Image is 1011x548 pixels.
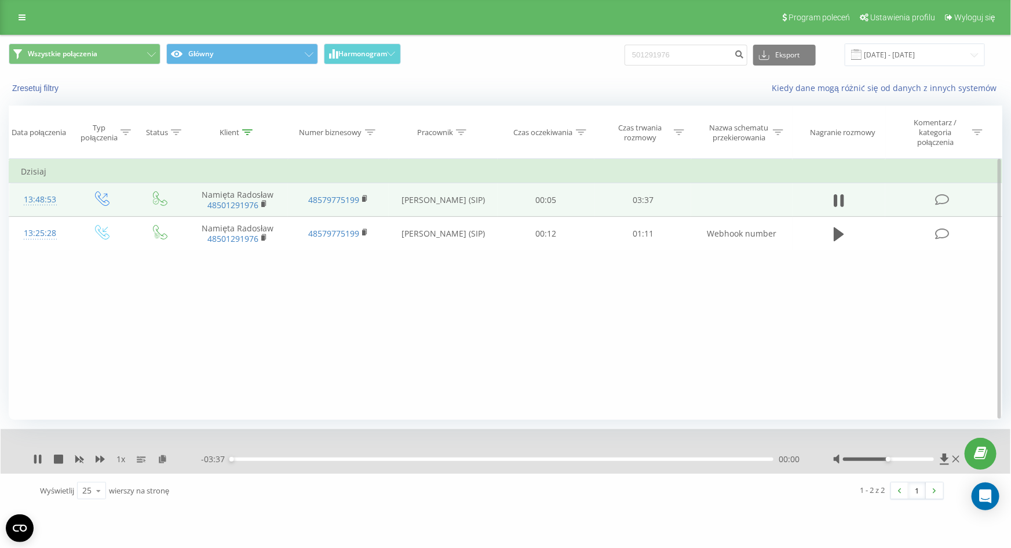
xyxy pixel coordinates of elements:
[146,128,168,137] div: Status
[708,123,770,143] div: Nazwa schematu przekierowania
[40,485,74,496] span: Wyświetlij
[498,183,594,217] td: 00:05
[9,160,1002,183] td: Dzisiaj
[389,183,497,217] td: [PERSON_NAME] (SIP)
[609,123,671,143] div: Czas trwania rozmowy
[772,82,1002,93] a: Kiedy dane mogą różnić się od danych z innych systemów
[81,123,117,143] div: Typ połączenia
[514,128,573,137] div: Czas oczekiwania
[594,183,691,217] td: 03:37
[109,485,169,496] span: wierszy na stronę
[753,45,816,66] button: Eksport
[810,128,875,137] div: Nagranie rozmowy
[9,83,64,93] button: Zresetuj filtry
[21,222,60,245] div: 13:25:28
[954,13,995,22] span: Wyloguj się
[201,453,231,465] span: - 03:37
[886,457,891,462] div: Accessibility label
[308,194,359,205] a: 48579775199
[338,50,387,58] span: Harmonogram
[870,13,935,22] span: Ustawienia profilu
[860,484,885,496] div: 1 - 2 z 2
[21,188,60,211] div: 13:48:53
[9,43,160,64] button: Wszystkie połączenia
[207,199,258,211] a: 48501291976
[12,128,66,137] div: Data połączenia
[229,457,234,462] div: Accessibility label
[207,233,258,244] a: 48501291976
[187,217,288,251] td: Namięta Radosław
[116,453,125,465] span: 1 x
[166,43,318,64] button: Główny
[691,217,792,251] td: Webhook number
[187,183,288,217] td: Namięta Radosław
[82,485,92,496] div: 25
[6,514,34,542] button: Open CMP widget
[220,128,239,137] div: Klient
[389,217,497,251] td: [PERSON_NAME] (SIP)
[901,118,969,147] div: Komentarz / kategoria połączenia
[28,49,97,59] span: Wszystkie połączenia
[972,482,999,510] div: Open Intercom Messenger
[789,13,850,22] span: Program poleceń
[300,128,362,137] div: Numer biznesowy
[324,43,401,64] button: Harmonogram
[625,45,747,66] input: Wyszukiwanie według numeru
[308,228,359,239] a: 48579775199
[498,217,594,251] td: 00:12
[594,217,691,251] td: 01:11
[417,128,453,137] div: Pracownik
[779,453,800,465] span: 00:00
[908,482,926,499] a: 1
